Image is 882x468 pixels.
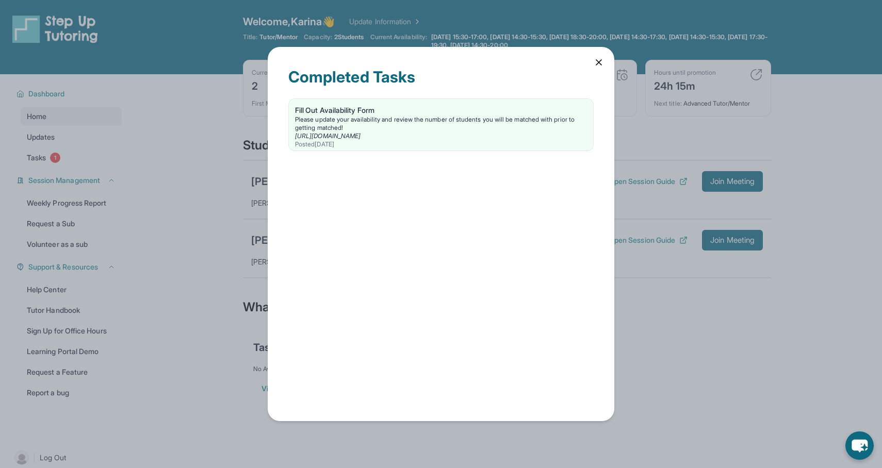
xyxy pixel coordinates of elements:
[845,431,874,460] button: chat-button
[289,99,593,151] a: Fill Out Availability FormPlease update your availability and review the number of students you w...
[295,115,587,132] div: Please update your availability and review the number of students you will be matched with prior ...
[288,68,594,98] div: Completed Tasks
[295,140,587,148] div: Posted [DATE]
[295,132,361,140] a: [URL][DOMAIN_NAME]
[295,105,587,115] div: Fill Out Availability Form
